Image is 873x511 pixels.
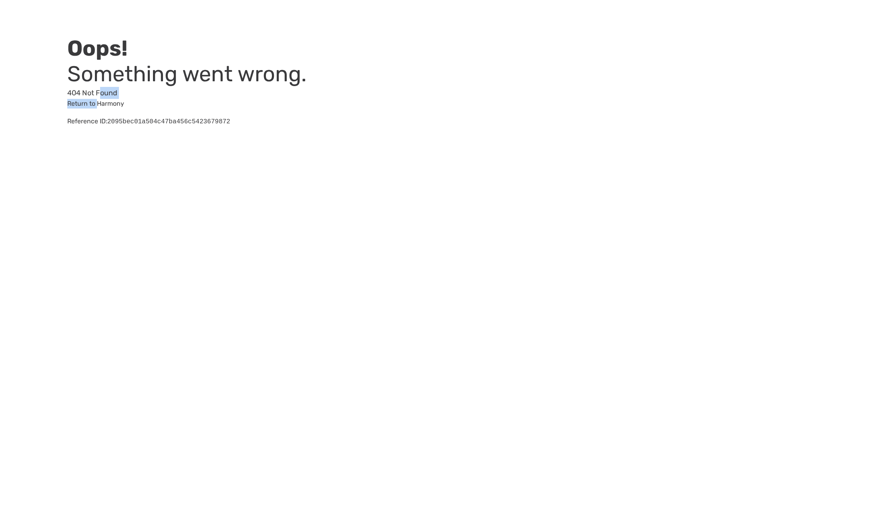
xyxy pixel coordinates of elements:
[67,117,403,127] div: Reference ID:
[67,87,403,99] p: 404 Not Found
[107,118,230,125] pre: 2095bec01a504c47ba456c5423679872
[67,100,124,107] a: Return to Harmony
[67,61,403,87] h3: Something went wrong.
[67,36,403,61] h2: Oops!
